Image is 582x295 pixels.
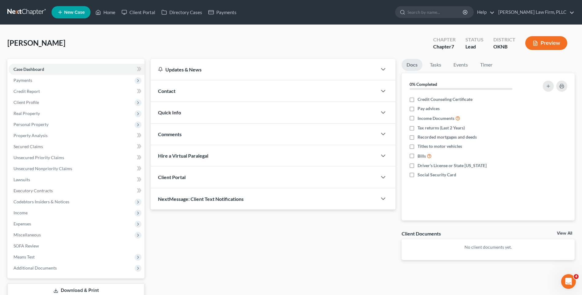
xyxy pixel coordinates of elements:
[525,36,567,50] button: Preview
[418,134,477,140] span: Recorded mortgages and deeds
[13,122,48,127] span: Personal Property
[13,89,40,94] span: Credit Report
[118,7,158,18] a: Client Portal
[13,166,72,171] span: Unsecured Nonpriority Claims
[13,100,39,105] span: Client Profile
[418,96,472,102] span: Credit Counseling Certificate
[425,59,446,71] a: Tasks
[9,174,145,185] a: Lawsuits
[418,105,440,112] span: Pay advices
[158,131,182,137] span: Comments
[13,155,64,160] span: Unsecured Priority Claims
[13,144,43,149] span: Secured Claims
[158,7,205,18] a: Directory Cases
[13,232,41,237] span: Miscellaneous
[13,111,40,116] span: Real Property
[13,265,57,270] span: Additional Documents
[9,185,145,196] a: Executory Contracts
[474,7,495,18] a: Help
[433,43,456,50] div: Chapter
[449,59,473,71] a: Events
[13,133,48,138] span: Property Analysis
[418,163,487,169] span: Driver's License or State [US_STATE]
[9,130,145,141] a: Property Analysis
[9,86,145,97] a: Credit Report
[9,163,145,174] a: Unsecured Nonpriority Claims
[407,6,464,18] input: Search by name...
[158,88,175,94] span: Contact
[418,115,454,121] span: Income Documents
[13,78,32,83] span: Payments
[7,38,65,47] span: [PERSON_NAME]
[158,153,208,159] span: Hire a Virtual Paralegal
[574,274,579,279] span: 4
[433,36,456,43] div: Chapter
[410,82,437,87] strong: 0% Completed
[451,44,454,49] span: 7
[158,66,370,73] div: Updates & News
[493,43,515,50] div: OKNB
[418,172,456,178] span: Social Security Card
[418,153,426,159] span: Bills
[158,109,181,115] span: Quick Info
[561,274,576,289] iframe: Intercom live chat
[557,231,572,236] a: View All
[13,254,35,259] span: Means Test
[13,177,30,182] span: Lawsuits
[158,174,186,180] span: Client Portal
[407,244,570,250] p: No client documents yet.
[418,143,462,149] span: Titles to motor vehicles
[64,10,85,15] span: New Case
[475,59,497,71] a: Timer
[205,7,240,18] a: Payments
[13,199,69,204] span: Codebtors Insiders & Notices
[9,64,145,75] a: Case Dashboard
[158,196,244,202] span: NextMessage: Client Text Notifications
[9,240,145,251] a: SOFA Review
[13,67,44,72] span: Case Dashboard
[92,7,118,18] a: Home
[465,43,484,50] div: Lead
[13,221,31,226] span: Expenses
[402,59,422,71] a: Docs
[9,141,145,152] a: Secured Claims
[9,152,145,163] a: Unsecured Priority Claims
[13,243,39,248] span: SOFA Review
[402,230,441,237] div: Client Documents
[493,36,515,43] div: District
[495,7,574,18] a: [PERSON_NAME] Law Firm, PLLC
[13,188,53,193] span: Executory Contracts
[13,210,28,215] span: Income
[465,36,484,43] div: Status
[418,125,465,131] span: Tax returns (Last 2 Years)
